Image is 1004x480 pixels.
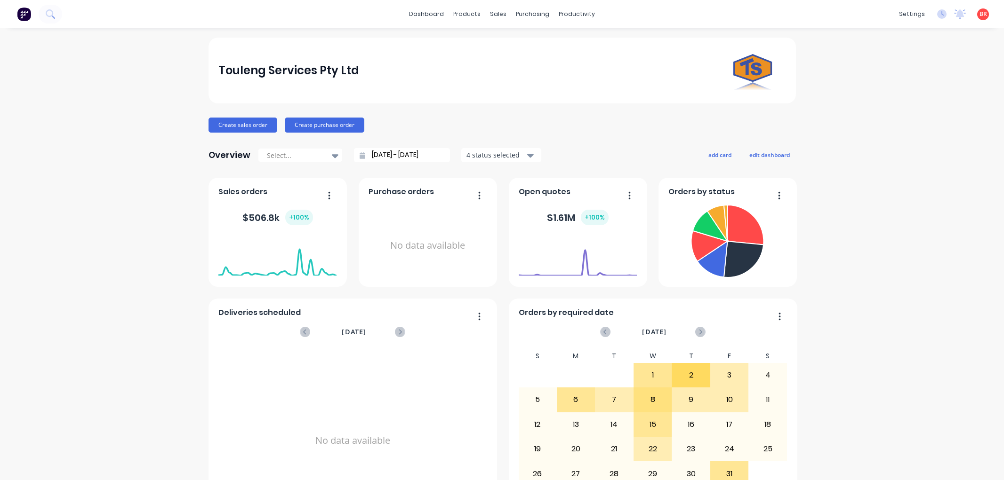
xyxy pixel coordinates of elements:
[557,388,595,411] div: 6
[369,186,434,197] span: Purchase orders
[547,210,609,225] div: $ 1.61M
[749,363,787,387] div: 4
[369,201,487,290] div: No data available
[519,388,556,411] div: 5
[218,61,359,80] div: Touleng Services Pty Ltd
[581,210,609,225] div: + 100 %
[461,148,541,162] button: 4 status selected
[668,186,735,197] span: Orders by status
[449,7,485,21] div: products
[634,388,672,411] div: 8
[218,307,301,318] span: Deliveries scheduled
[17,7,31,21] img: Factory
[672,363,710,387] div: 2
[702,149,738,161] button: add card
[749,413,787,436] div: 18
[485,7,511,21] div: sales
[711,388,748,411] div: 10
[720,38,786,103] img: Touleng Services Pty Ltd
[466,150,526,160] div: 4 status selected
[980,10,987,18] span: BR
[749,388,787,411] div: 11
[218,186,267,197] span: Sales orders
[748,349,787,363] div: S
[749,437,787,461] div: 25
[595,437,633,461] div: 21
[511,7,554,21] div: purchasing
[711,437,748,461] div: 24
[595,349,634,363] div: T
[557,437,595,461] div: 20
[519,413,556,436] div: 12
[672,413,710,436] div: 16
[710,349,749,363] div: F
[634,349,672,363] div: W
[554,7,600,21] div: productivity
[519,437,556,461] div: 19
[634,437,672,461] div: 22
[518,349,557,363] div: S
[242,210,313,225] div: $ 506.8k
[595,388,633,411] div: 7
[672,437,710,461] div: 23
[285,118,364,133] button: Create purchase order
[672,388,710,411] div: 9
[519,307,614,318] span: Orders by required date
[285,210,313,225] div: + 100 %
[404,7,449,21] a: dashboard
[642,327,667,337] span: [DATE]
[894,7,930,21] div: settings
[634,363,672,387] div: 1
[743,149,796,161] button: edit dashboard
[672,349,710,363] div: T
[342,327,366,337] span: [DATE]
[711,363,748,387] div: 3
[595,413,633,436] div: 14
[557,349,595,363] div: M
[557,413,595,436] div: 13
[634,413,672,436] div: 15
[519,186,570,197] span: Open quotes
[209,146,250,165] div: Overview
[711,413,748,436] div: 17
[209,118,277,133] button: Create sales order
